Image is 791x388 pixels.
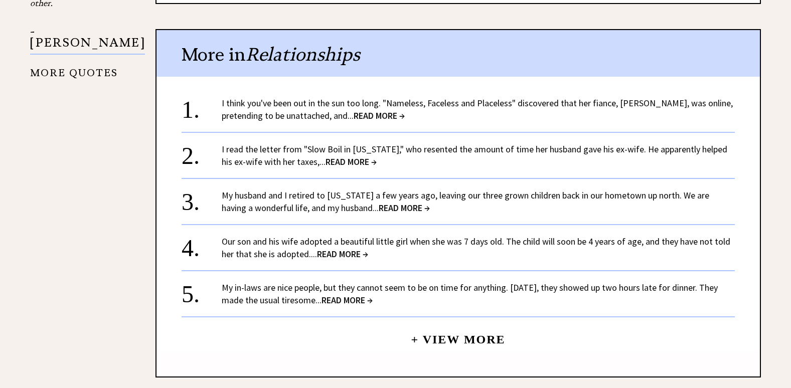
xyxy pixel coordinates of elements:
a: + View More [411,324,505,346]
div: More in [156,30,760,77]
span: Relationships [246,43,360,66]
div: 4. [182,235,222,254]
a: Our son and his wife adopted a beautiful little girl when she was 7 days old. The child will soon... [222,236,730,260]
a: My in-laws are nice people, but they cannot seem to be on time for anything. [DATE], they showed ... [222,282,718,306]
div: 1. [182,97,222,115]
a: I think you've been out in the sun too long. "Nameless, Faceless and Placeless" discovered that h... [222,97,733,121]
a: MORE QUOTES [30,59,118,79]
span: READ MORE → [326,156,377,167]
a: My husband and I retired to [US_STATE] a few years ago, leaving our three grown children back in ... [222,189,709,214]
span: READ MORE → [354,110,405,121]
p: - [PERSON_NAME] [30,26,145,55]
div: 2. [182,143,222,161]
div: 5. [182,281,222,300]
a: I read the letter from "Slow Boil in [US_STATE]," who resented the amount of time her husband gav... [222,143,727,167]
span: READ MORE → [379,202,430,214]
span: READ MORE → [317,248,368,260]
span: READ MORE → [322,294,373,306]
div: 3. [182,189,222,208]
